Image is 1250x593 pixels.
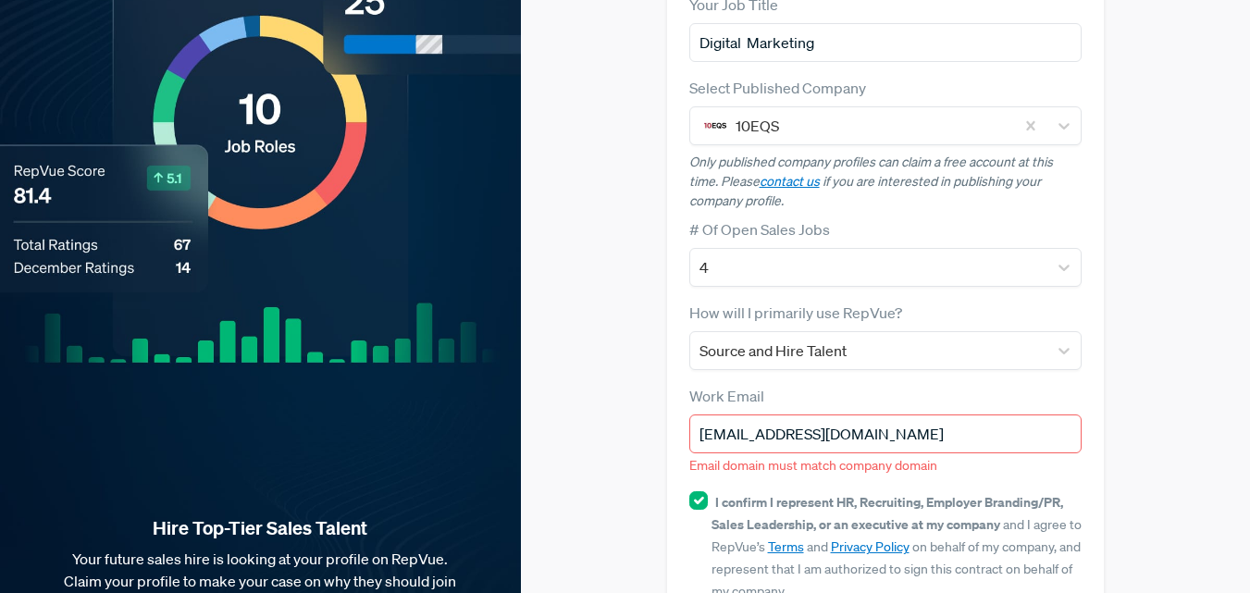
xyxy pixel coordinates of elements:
div: v 4.0.25 [52,30,91,44]
label: How will I primarily use RepVue? [689,302,902,324]
label: # Of Open Sales Jobs [689,218,830,241]
a: Privacy Policy [831,538,910,555]
a: Terms [768,538,804,555]
div: Keywords by Traffic [204,109,312,121]
img: logo_orange.svg [30,30,44,44]
span: Email domain must match company domain [689,457,937,474]
p: Only published company profiles can claim a free account at this time. Please if you are interest... [689,153,1083,211]
label: Work Email [689,385,764,407]
input: Title [689,23,1083,62]
div: Domain: [DOMAIN_NAME] [48,48,204,63]
img: website_grey.svg [30,48,44,63]
input: Email [689,414,1083,453]
img: tab_keywords_by_traffic_grey.svg [184,107,199,122]
label: Select Published Company [689,77,866,99]
strong: I confirm I represent HR, Recruiting, Employer Branding/PR, Sales Leadership, or an executive at ... [712,493,1063,533]
strong: Hire Top-Tier Sales Talent [30,516,491,540]
a: contact us [760,173,820,190]
img: tab_domain_overview_orange.svg [50,107,65,122]
img: 10EQS [704,115,726,137]
div: Domain Overview [70,109,166,121]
